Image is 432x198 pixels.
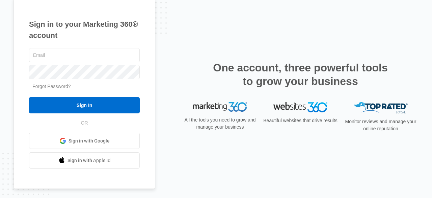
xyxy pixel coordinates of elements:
[182,116,258,131] p: All the tools you need to grow and manage your business
[354,102,408,113] img: Top Rated Local
[343,118,418,132] p: Monitor reviews and manage your online reputation
[29,97,140,113] input: Sign In
[29,133,140,149] a: Sign in with Google
[193,102,247,112] img: Marketing 360
[32,84,71,89] a: Forgot Password?
[273,102,327,112] img: Websites 360
[29,48,140,62] input: Email
[29,152,140,169] a: Sign in with Apple Id
[263,117,338,124] p: Beautiful websites that drive results
[69,137,110,145] span: Sign in with Google
[76,119,93,127] span: OR
[67,157,111,164] span: Sign in with Apple Id
[29,19,140,41] h1: Sign in to your Marketing 360® account
[211,61,390,88] h2: One account, three powerful tools to grow your business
